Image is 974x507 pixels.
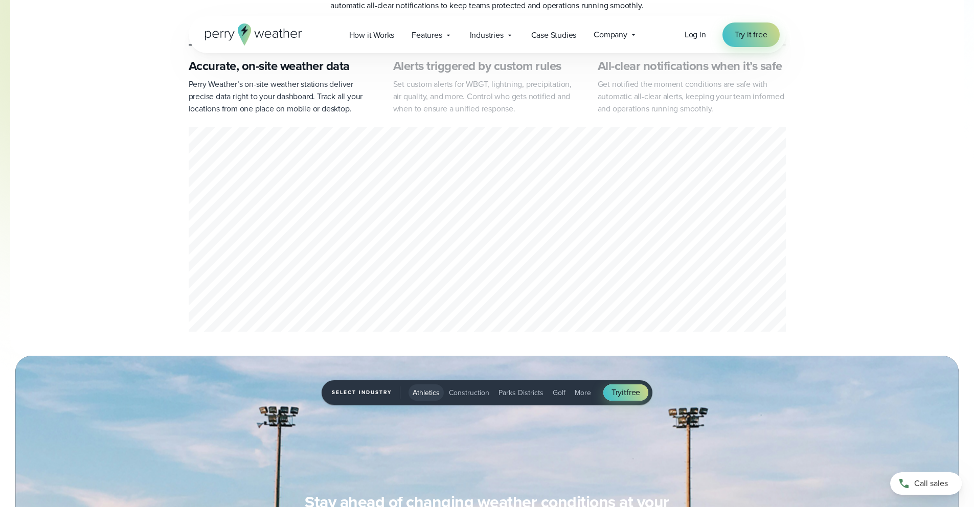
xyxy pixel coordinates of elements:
[494,384,548,401] button: Parks Districts
[449,387,489,398] span: Construction
[189,127,786,335] div: 1 of 3
[189,58,377,74] h3: Accurate, on-site weather data
[685,29,706,41] a: Log in
[523,25,585,45] a: Case Studies
[603,384,648,401] a: Tryitfree
[553,387,565,398] span: Golf
[189,127,786,335] div: slideshow
[393,58,581,74] h3: Alerts triggered by custom rules
[470,29,504,41] span: Industries
[531,29,577,41] span: Case Studies
[598,58,786,74] h3: All-clear notifications when it’s safe
[890,472,962,495] a: Call sales
[722,22,780,47] a: Try it free
[622,386,626,398] span: it
[499,387,543,398] span: Parks Districts
[341,25,403,45] a: How it Works
[549,384,570,401] button: Golf
[349,29,395,41] span: How it Works
[413,387,440,398] span: Athletics
[409,384,444,401] button: Athletics
[735,29,767,41] span: Try it free
[598,78,786,115] p: Get notified the moment conditions are safe with automatic all-clear alerts, keeping your team in...
[332,386,400,399] span: Select Industry
[575,387,591,398] span: More
[685,29,706,40] span: Log in
[393,78,581,115] p: Set custom alerts for WBGT, lightning, precipitation, air quality, and more. Control who gets not...
[914,477,948,490] span: Call sales
[189,78,377,115] p: Perry Weather’s on-site weather stations deliver precise data right to your dashboard. Track all ...
[412,29,442,41] span: Features
[571,384,595,401] button: More
[445,384,493,401] button: Construction
[594,29,627,41] span: Company
[611,386,640,399] span: Try free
